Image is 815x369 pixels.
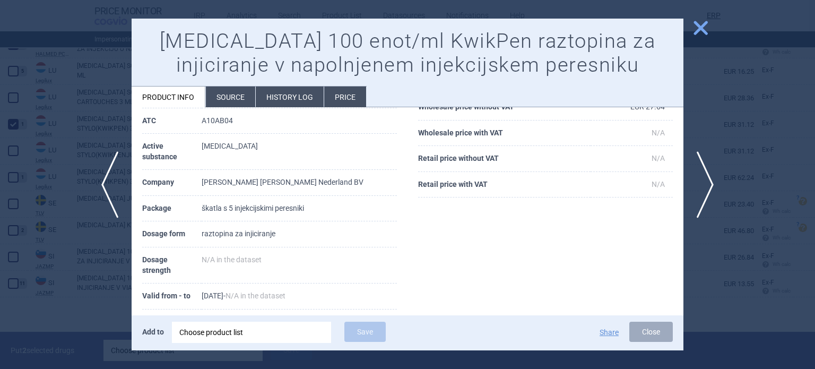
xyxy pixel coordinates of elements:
[226,291,285,300] span: N/A in the dataset
[652,154,665,162] span: N/A
[202,108,397,134] td: A10AB04
[600,329,619,336] button: Share
[142,247,202,284] th: Dosage strength
[324,87,366,107] li: Price
[344,322,386,342] button: Save
[142,170,202,196] th: Company
[629,322,673,342] button: Close
[652,180,665,188] span: N/A
[172,322,331,343] div: Choose product list
[142,310,202,336] th: Market supply
[142,284,202,310] th: Valid from - to
[652,128,665,137] span: N/A
[202,255,262,264] span: N/A in the dataset
[202,196,397,222] td: škatla s 5 injekcijskimi peresniki
[142,29,673,78] h1: [MEDICAL_DATA] 100 enot/ml KwikPen raztopina za injiciranje v napolnjenem injekcijskem peresniku
[142,322,164,342] p: Add to
[418,172,591,198] th: Retail price with VAT
[202,134,397,170] td: [MEDICAL_DATA]
[202,221,397,247] td: raztopina za injiciranje
[418,95,591,121] th: Wholesale price without VAT
[202,170,397,196] td: [PERSON_NAME] [PERSON_NAME] Nederland BV
[142,221,202,247] th: Dosage form
[591,95,673,121] td: EUR 27.64
[256,87,324,107] li: History log
[418,146,591,172] th: Retail price without VAT
[142,196,202,222] th: Package
[179,322,324,343] div: Choose product list
[202,310,397,336] td: Suspended
[142,134,202,170] th: Active substance
[132,87,205,107] li: Product info
[142,108,202,134] th: ATC
[418,121,591,147] th: Wholesale price with VAT
[206,87,255,107] li: Source
[202,284,397,310] td: [DATE] -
